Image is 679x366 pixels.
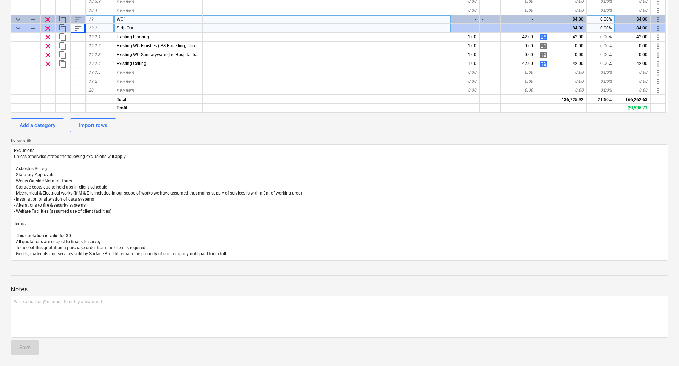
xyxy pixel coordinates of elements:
[117,79,134,84] span: new item
[480,24,501,33] div: -
[654,86,662,95] span: More actions
[451,59,480,68] div: 1.00
[551,24,587,33] div: 84.00
[615,50,651,59] div: 0.00
[587,77,615,86] div: 0.00%
[44,33,52,42] span: Remove row
[501,50,536,59] div: 0.00
[451,6,480,15] div: 0.00
[44,15,52,24] span: Remove row
[615,77,651,86] div: 0.00
[88,8,97,13] span: 18.4
[615,103,651,112] div: 29,536.71
[73,24,82,33] span: Sort rows within category
[114,103,203,112] div: Profit
[88,43,100,48] span: 19.1.2
[587,24,615,33] div: 0.00%
[11,138,668,143] div: Bid terms
[615,94,651,103] div: 166,262.63
[551,94,587,103] div: 136,725.92
[501,68,536,77] div: 0.00
[44,42,52,50] span: Remove row
[615,24,651,33] div: 84.00
[654,69,662,77] span: More actions
[654,60,662,68] span: More actions
[654,6,662,15] span: More actions
[501,24,536,33] div: -
[59,51,67,59] span: Duplicate row
[117,52,252,57] span: Existing WC Sanitaryware (Inc Hospital Issue Items - Retain If Required)
[451,50,480,59] div: 1.00
[117,17,126,22] span: WC1
[88,26,97,31] span: 19.1
[20,121,55,130] div: Add a category
[551,77,587,86] div: 0.00
[654,51,662,59] span: More actions
[44,24,52,33] span: Remove row
[29,24,37,33] span: Add sub category to row
[551,15,587,24] div: 84.00
[615,59,651,68] div: 42.00
[551,33,587,42] div: 42.00
[451,33,480,42] div: 1.00
[501,6,536,15] div: 0.00
[587,42,615,50] div: 0.00%
[44,60,52,68] span: Remove row
[587,15,615,24] div: 0.00%
[654,15,662,24] span: More actions
[451,24,480,33] div: -
[654,33,662,42] span: More actions
[551,6,587,15] div: 0.00
[451,42,480,50] div: 1.00
[117,43,206,48] span: Existing WC Finishes (IPS Panelling, Tiling etc)
[654,24,662,33] span: More actions
[25,138,31,143] span: help
[539,33,548,42] span: Manage detailed breakdown for the row
[615,15,651,24] div: 84.00
[11,285,668,294] p: Notes
[480,15,501,24] div: -
[117,26,133,31] span: Strip Out
[59,42,67,50] span: Duplicate row
[501,59,536,68] div: 42.00
[114,94,203,103] div: Total
[501,42,536,50] div: 0.00
[615,33,651,42] div: 42.00
[14,24,22,33] span: Collapse category
[88,17,93,22] span: 19
[70,118,116,132] button: Import rows
[88,34,100,39] span: 19.1.1
[551,86,587,95] div: 0.00
[88,70,100,75] span: 19.1.5
[551,50,587,59] div: 0.00
[587,50,615,59] div: 0.00%
[88,88,93,93] span: 20
[14,15,22,24] span: Collapse category
[11,144,668,261] textarea: Exclusions: Unless otherwise stated the following exclusions will apply: - Asbestos Survey - Stat...
[587,86,615,95] div: 0.00%
[59,15,67,24] span: Duplicate category
[551,42,587,50] div: 0.00
[654,77,662,86] span: More actions
[88,79,97,84] span: 19.2
[117,8,134,13] span: new item
[539,60,548,68] span: Manage detailed breakdown for the row
[615,86,651,95] div: 0.00
[117,70,134,75] span: new item
[88,52,100,57] span: 19.1.3
[587,94,615,103] div: 21.60%
[654,42,662,50] span: More actions
[615,6,651,15] div: 0.00
[59,33,67,42] span: Duplicate row
[501,33,536,42] div: 42.00
[587,68,615,77] div: 0.00%
[11,118,64,132] button: Add a category
[451,86,480,95] div: 0.00
[551,68,587,77] div: 0.00
[29,15,37,24] span: Add sub category to row
[117,88,134,93] span: new item
[539,51,548,59] span: Manage detailed breakdown for the row
[451,68,480,77] div: 0.00
[451,15,480,24] div: -
[551,59,587,68] div: 42.00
